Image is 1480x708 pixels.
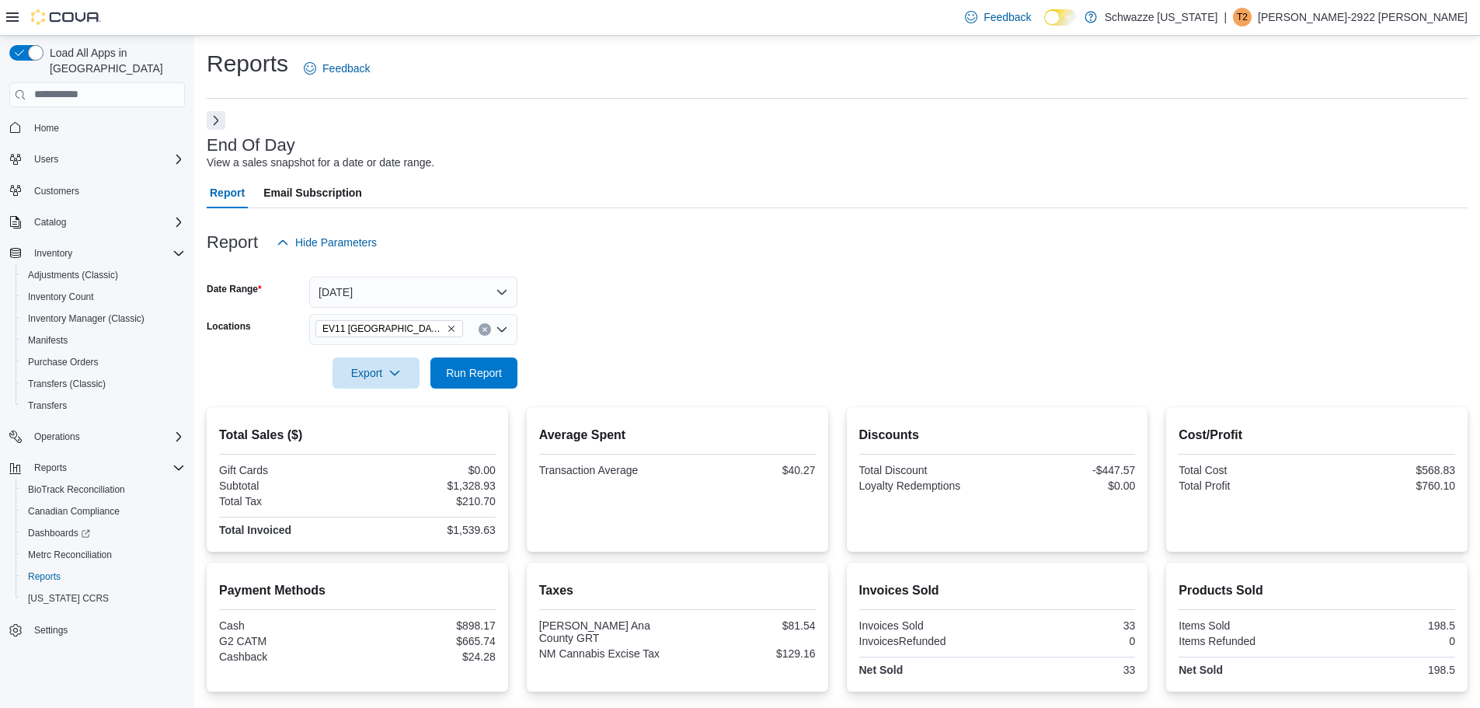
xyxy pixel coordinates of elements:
span: Transfers [22,396,185,415]
span: Feedback [322,61,370,76]
button: Inventory Count [16,286,191,308]
span: Load All Apps in [GEOGRAPHIC_DATA] [44,45,185,76]
div: [PERSON_NAME] Ana County GRT [539,619,674,644]
div: $210.70 [360,495,496,507]
span: Customers [34,185,79,197]
span: Reports [28,459,185,477]
div: Total Discount [859,464,994,476]
button: Hide Parameters [270,227,383,258]
div: Total Cost [1179,464,1314,476]
a: Metrc Reconciliation [22,546,118,564]
span: Metrc Reconciliation [22,546,185,564]
span: Manifests [22,331,185,350]
a: Transfers [22,396,73,415]
span: Home [28,118,185,138]
button: Inventory Manager (Classic) [16,308,191,330]
nav: Complex example [9,110,185,682]
div: $1,539.63 [360,524,496,536]
button: Inventory [28,244,78,263]
h1: Reports [207,48,288,79]
div: $129.16 [681,647,816,660]
button: [US_STATE] CCRS [16,588,191,609]
a: Home [28,119,65,138]
a: Purchase Orders [22,353,105,371]
div: 0 [1320,635,1455,647]
button: Users [3,148,191,170]
div: $0.00 [360,464,496,476]
div: $1,328.93 [360,480,496,492]
div: $898.17 [360,619,496,632]
div: G2 CATM [219,635,354,647]
h2: Invoices Sold [859,581,1136,600]
div: $665.74 [360,635,496,647]
div: $24.28 [360,650,496,663]
span: Inventory Manager (Classic) [22,309,185,328]
button: Home [3,117,191,139]
button: Canadian Compliance [16,500,191,522]
div: -$447.57 [1000,464,1135,476]
p: | [1224,8,1227,26]
span: [US_STATE] CCRS [28,592,109,605]
div: 198.5 [1320,664,1455,676]
span: Inventory Manager (Classic) [28,312,145,325]
span: Run Report [446,365,502,381]
span: BioTrack Reconciliation [22,480,185,499]
button: Manifests [16,330,191,351]
div: Turner-2922 Ashby [1233,8,1252,26]
span: Inventory Count [22,288,185,306]
a: Adjustments (Classic) [22,266,124,284]
button: Purchase Orders [16,351,191,373]
button: Export [333,357,420,389]
button: Open list of options [496,323,508,336]
strong: Total Invoiced [219,524,291,536]
span: Metrc Reconciliation [28,549,112,561]
span: Canadian Compliance [28,505,120,518]
button: Next [207,111,225,130]
h2: Payment Methods [219,581,496,600]
div: $568.83 [1320,464,1455,476]
div: Cashback [219,650,354,663]
a: Settings [28,621,74,640]
button: Transfers (Classic) [16,373,191,395]
div: $40.27 [681,464,816,476]
span: Operations [28,427,185,446]
span: Purchase Orders [28,356,99,368]
button: Settings [3,619,191,641]
div: Total Tax [219,495,354,507]
span: Transfers [28,399,67,412]
a: Feedback [959,2,1037,33]
span: Email Subscription [263,177,362,208]
div: Items Refunded [1179,635,1314,647]
button: Reports [16,566,191,588]
label: Date Range [207,283,262,295]
button: Reports [3,457,191,479]
div: InvoicesRefunded [859,635,994,647]
div: Subtotal [219,480,354,492]
div: Items Sold [1179,619,1314,632]
a: Inventory Count [22,288,100,306]
button: Transfers [16,395,191,417]
span: Inventory [28,244,185,263]
span: Transfers (Classic) [22,375,185,393]
div: NM Cannabis Excise Tax [539,647,674,660]
button: Adjustments (Classic) [16,264,191,286]
span: Users [34,153,58,166]
span: Feedback [984,9,1031,25]
span: Customers [28,181,185,201]
h2: Products Sold [1179,581,1455,600]
span: Purchase Orders [22,353,185,371]
input: Dark Mode [1044,9,1077,26]
p: Schwazze [US_STATE] [1105,8,1218,26]
div: 198.5 [1320,619,1455,632]
a: Manifests [22,331,74,350]
div: Total Profit [1179,480,1314,492]
span: Hide Parameters [295,235,377,250]
span: Reports [34,462,67,474]
span: Export [342,357,410,389]
span: BioTrack Reconciliation [28,483,125,496]
h2: Average Spent [539,426,816,445]
span: Dashboards [28,527,90,539]
a: [US_STATE] CCRS [22,589,115,608]
h3: End Of Day [207,136,295,155]
a: Dashboards [22,524,96,542]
